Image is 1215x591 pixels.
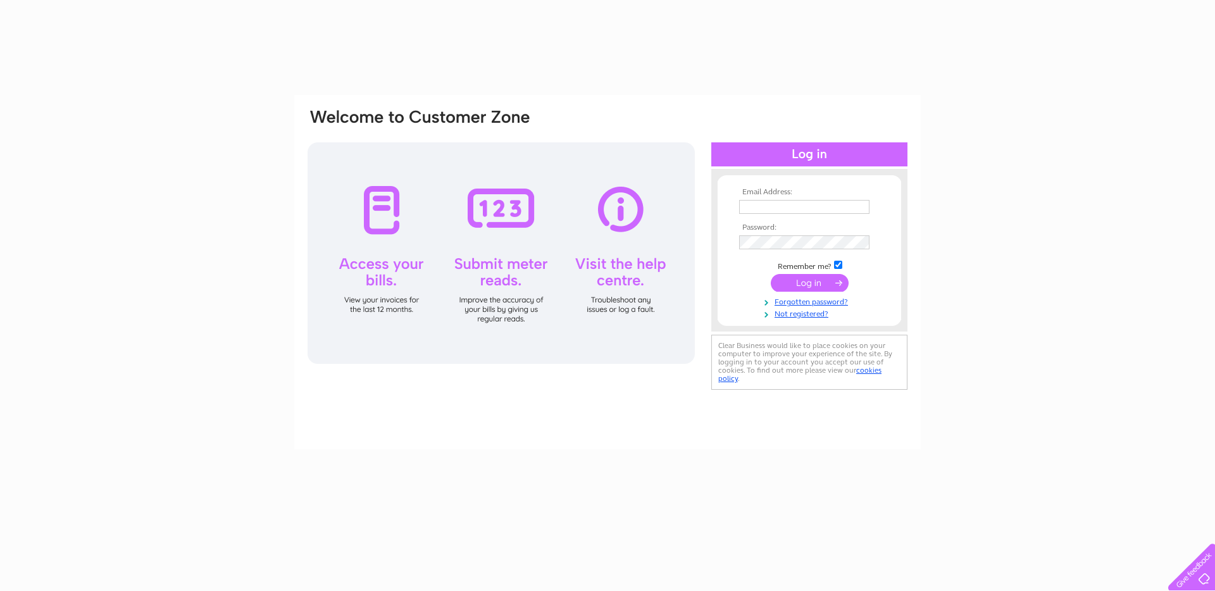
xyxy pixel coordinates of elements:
[771,274,849,292] input: Submit
[736,188,883,197] th: Email Address:
[736,223,883,232] th: Password:
[718,366,882,383] a: cookies policy
[736,259,883,271] td: Remember me?
[739,295,883,307] a: Forgotten password?
[739,307,883,319] a: Not registered?
[711,335,907,390] div: Clear Business would like to place cookies on your computer to improve your experience of the sit...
